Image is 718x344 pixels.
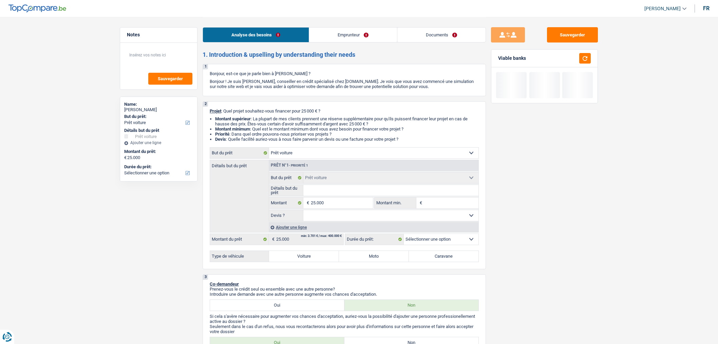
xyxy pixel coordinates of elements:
p: Bonjour, est-ce que je parle bien à [PERSON_NAME] ? [210,71,479,76]
span: Projet [210,108,221,114]
label: Montant du prêt: [124,149,192,154]
h5: Notes [127,32,190,38]
p: Prenez-vous le crédit seul ou ensemble avec une autre personne? [210,287,479,292]
h2: 1. Introduction & upselling by understanding their needs [203,51,486,58]
p: Introduire une demande avec une autre personne augmente vos chances d'acceptation. [210,292,479,297]
label: But du prêt [269,172,303,183]
p: Bonjour ! Je suis [PERSON_NAME], conseiller en crédit spécialisé chez [DOMAIN_NAME]. Je vois que ... [210,79,479,89]
a: Analyse des besoins [203,28,309,42]
a: [PERSON_NAME] [639,3,686,14]
div: [PERSON_NAME] [124,107,193,113]
p: Seulement dans le cas d'un refus, nous vous recontacterons alors pour avoir plus d'informations s... [210,324,479,334]
button: Sauvegarder [547,27,598,42]
label: Durée du prêt: [124,164,192,170]
label: Devis ? [269,210,303,221]
label: Détails but du prêt [269,185,303,196]
label: Type de véhicule [210,251,269,262]
label: Montant min. [375,197,416,208]
div: Name: [124,102,193,107]
strong: Priorité [215,132,229,137]
p: Si cela s'avère nécessaire pour augmenter vos chances d'acceptation, auriez-vous la possibilité d... [210,314,479,324]
button: Sauvegarder [148,73,192,85]
div: Détails but du prêt [124,128,193,133]
strong: Montant minimum [215,126,250,132]
li: : Quel est le montant minimum dont vous avez besoin pour financer votre projet ? [215,126,479,132]
label: Montant du prêt [210,234,269,245]
span: € [269,234,276,245]
p: : Quel projet souhaitez-vous financer pour 25 000 € ? [210,108,479,114]
label: Moto [339,251,409,262]
span: Co-demandeur [210,281,239,287]
span: Devis [215,137,226,142]
span: [PERSON_NAME] [644,6,681,12]
span: € [124,155,127,160]
span: - Priorité 1 [289,164,308,167]
img: TopCompare Logo [8,4,66,13]
label: Caravane [409,251,479,262]
label: Montant [269,197,303,208]
label: But du prêt [210,148,269,158]
label: Non [344,300,479,311]
label: Voiture [269,251,339,262]
span: Sauvegarder [158,76,183,81]
div: fr [703,5,710,12]
li: : La plupart de mes clients prennent une réserve supplémentaire pour qu'ils puissent financer leu... [215,116,479,126]
span: € [416,197,424,208]
a: Emprunteur [309,28,397,42]
div: Ajouter une ligne [124,140,193,145]
label: Détails but du prêt [210,160,269,168]
span: € [303,197,311,208]
li: : Dans quel ordre pouvons-nous prioriser vos projets ? [215,132,479,137]
label: But du prêt: [124,114,192,119]
div: 1 [203,64,208,69]
div: Prêt n°1 [269,163,310,168]
li: : Quelle facilité auriez-vous à nous faire parvenir un devis ou une facture pour votre projet ? [215,137,479,142]
a: Documents [397,28,486,42]
strong: Montant supérieur [215,116,251,121]
label: Durée du prêt: [345,234,404,245]
label: Oui [210,300,344,311]
div: 3 [203,275,208,280]
div: Ajouter une ligne [269,222,478,232]
div: min: 3.701 € / max: 400.000 € [301,235,342,238]
div: 2 [203,102,208,107]
div: Viable banks [498,55,526,61]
